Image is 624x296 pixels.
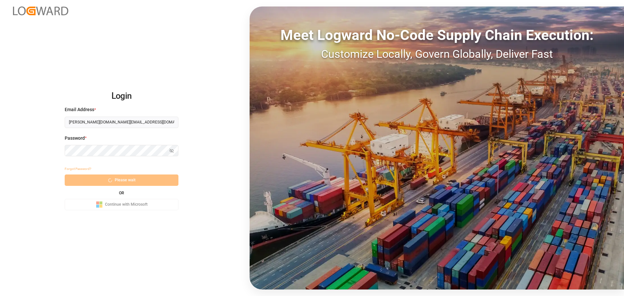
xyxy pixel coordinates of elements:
input: Enter your email [65,117,178,128]
span: Password [65,135,85,142]
h2: Login [65,86,178,107]
img: Logward_new_orange.png [13,6,68,15]
small: OR [119,191,124,195]
div: Customize Locally, Govern Globally, Deliver Fast [250,46,624,62]
span: Email Address [65,106,94,113]
div: Meet Logward No-Code Supply Chain Execution: [250,24,624,46]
